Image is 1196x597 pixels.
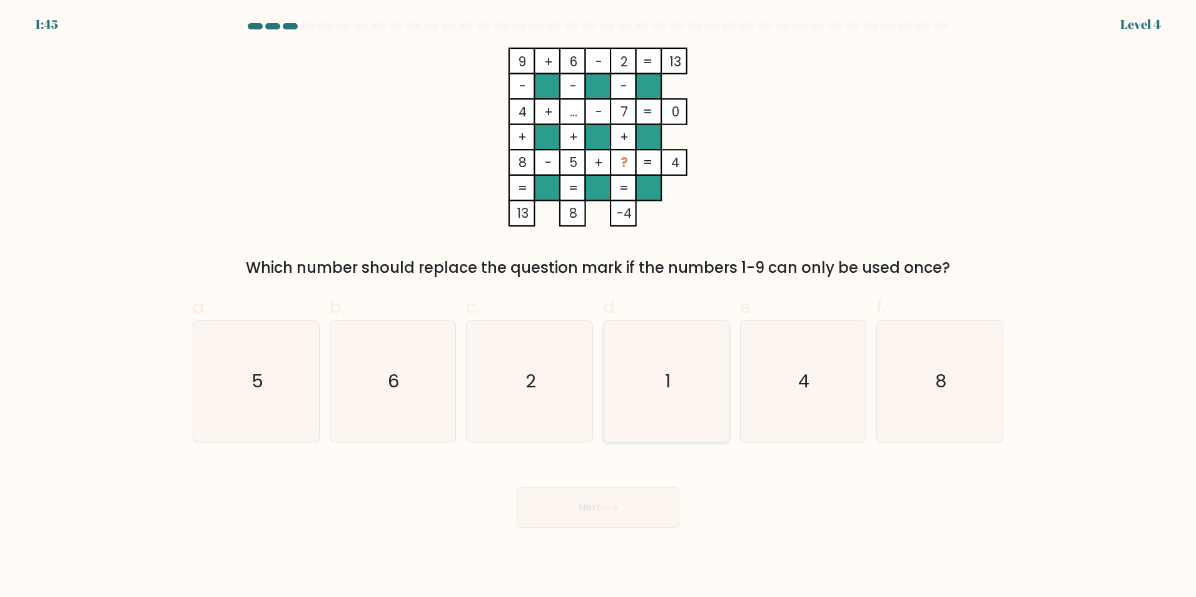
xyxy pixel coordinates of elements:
[519,153,527,171] tspan: 8
[620,128,629,146] tspan: +
[643,153,652,171] tspan: =
[251,369,263,394] text: 5
[621,154,628,172] tspan: ?
[517,487,679,528] button: Next
[619,179,629,197] tspan: =
[669,53,681,71] tspan: 13
[570,103,577,121] tspan: ...
[570,77,577,95] tspan: -
[671,153,679,171] tspan: 4
[519,103,527,121] tspan: 4
[936,369,947,394] text: 8
[621,53,628,71] tspan: 2
[740,295,754,319] span: e.
[595,103,602,121] tspan: -
[518,128,527,146] tspan: +
[525,369,536,394] text: 2
[519,77,526,95] tspan: -
[388,369,400,394] text: 6
[1120,15,1161,34] div: Level 4
[330,295,345,319] span: b.
[617,205,632,223] tspan: -4
[595,53,602,71] tspan: -
[569,179,578,197] tspan: =
[544,103,553,121] tspan: +
[569,153,577,171] tspan: 5
[569,205,577,223] tspan: 8
[603,295,618,319] span: d.
[517,205,529,223] tspan: 13
[570,53,577,71] tspan: 6
[518,179,527,197] tspan: =
[545,153,552,171] tspan: -
[193,295,208,319] span: a.
[200,257,996,279] div: Which number should replace the question mark if the numbers 1-9 can only be used once?
[665,369,671,394] text: 1
[643,53,652,71] tspan: =
[621,77,627,95] tspan: -
[643,103,652,121] tspan: =
[594,153,603,171] tspan: +
[35,15,58,34] div: 1:45
[672,103,679,121] tspan: 0
[544,53,553,71] tspan: +
[876,295,885,319] span: f.
[799,369,810,394] text: 4
[519,53,526,71] tspan: 9
[569,128,578,146] tspan: +
[466,295,480,319] span: c.
[621,103,628,121] tspan: 7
